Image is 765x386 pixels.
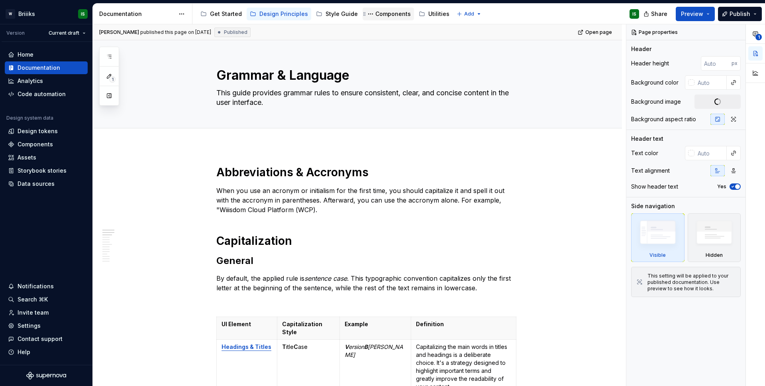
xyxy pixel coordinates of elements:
div: Components [375,10,411,18]
input: Auto [694,75,727,90]
div: Code automation [18,90,66,98]
a: Design Principles [247,8,311,20]
div: Components [18,140,53,148]
div: Text alignment [631,167,670,175]
div: published this page on [DATE] [140,29,211,35]
button: Search ⌘K [5,293,88,306]
div: Header height [631,59,669,67]
a: Get Started [197,8,245,20]
div: Documentation [18,64,60,72]
a: Home [5,48,88,61]
textarea: Grammar & Language [215,66,516,85]
div: Invite team [18,309,49,317]
div: Design system data [6,115,53,121]
div: Get Started [210,10,242,18]
div: Show header text [631,183,678,191]
button: Contact support [5,333,88,345]
span: Add [464,11,474,17]
h1: Capitalization [216,234,518,248]
p: Example [345,320,406,328]
a: Analytics [5,75,88,87]
div: Data sources [18,180,55,188]
div: Help [18,348,30,356]
div: Hidden [706,252,723,258]
div: Search ⌘K [18,295,48,303]
div: Side navigation [631,202,675,210]
div: This setting will be applied to your published documentation. Use preview to see how it looks. [647,273,736,292]
button: Share [639,7,673,21]
div: Contact support [18,335,63,343]
div: Home [18,51,33,59]
span: Open page [585,29,612,35]
button: Notifications [5,280,88,293]
label: Yes [717,183,726,190]
a: Storybook stories [5,164,88,177]
button: Current draft [45,28,89,39]
div: Analytics [18,77,43,85]
div: Visible [631,213,685,262]
div: Background image [631,98,681,106]
em: V [345,343,349,350]
a: Settings [5,319,88,332]
div: Header text [631,135,663,143]
div: Header [631,45,651,53]
div: Assets [18,154,36,161]
a: Invite team [5,306,88,319]
div: Notifications [18,282,54,290]
button: Add [454,8,484,20]
button: Preview [676,7,715,21]
span: Current draft [49,30,79,36]
strong: T [282,343,286,350]
p: Capitalization Style [282,320,335,336]
button: Publish [718,7,762,21]
div: Page tree [197,6,453,22]
a: Data sources [5,177,88,190]
span: 1 [109,76,116,83]
div: Storybook stories [18,167,67,175]
div: Style Guide [326,10,358,18]
input: Auto [701,56,732,71]
a: Components [5,138,88,151]
div: Utilities [428,10,449,18]
p: By default, the applied rule is . This typographic convention capitalizes only the first letter a... [216,274,518,293]
a: Code automation [5,88,88,100]
div: Background color [631,79,679,87]
a: Design tokens [5,125,88,138]
button: WBriiiksIS [2,5,91,22]
div: W [6,9,15,19]
div: Settings [18,322,41,330]
strong: C [294,343,298,350]
span: Share [651,10,667,18]
span: [PERSON_NAME] [99,29,139,35]
div: Visible [649,252,666,258]
a: Style Guide [313,8,361,20]
span: Published [224,29,247,35]
span: Preview [681,10,703,18]
span: Publish [730,10,750,18]
button: Help [5,346,88,358]
svg: Supernova Logo [26,372,66,380]
em: sentence case [304,274,347,282]
em: B [364,343,368,350]
em: [PERSON_NAME] [345,343,403,358]
div: Hidden [688,213,741,262]
a: Open page [575,27,616,38]
h2: General [216,254,518,267]
a: Assets [5,151,88,164]
div: Documentation [99,10,175,18]
input: Auto [694,146,727,160]
textarea: This guide provides grammar rules to ensure consistent, clear, and concise content in the user in... [215,87,516,109]
h1: Abbreviations & Accronyms [216,165,518,179]
div: Text color [631,149,658,157]
a: Documentation [5,61,88,74]
p: itle ase [282,343,335,351]
a: Headings & Titles [222,343,271,350]
a: Utilities [416,8,453,20]
p: When you use an acronym or initialism for the first time, you should capitalize it and spell it o... [216,186,518,215]
span: 1 [755,34,762,40]
div: IS [81,11,85,17]
div: Background aspect ratio [631,115,696,123]
a: Components [363,8,414,20]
